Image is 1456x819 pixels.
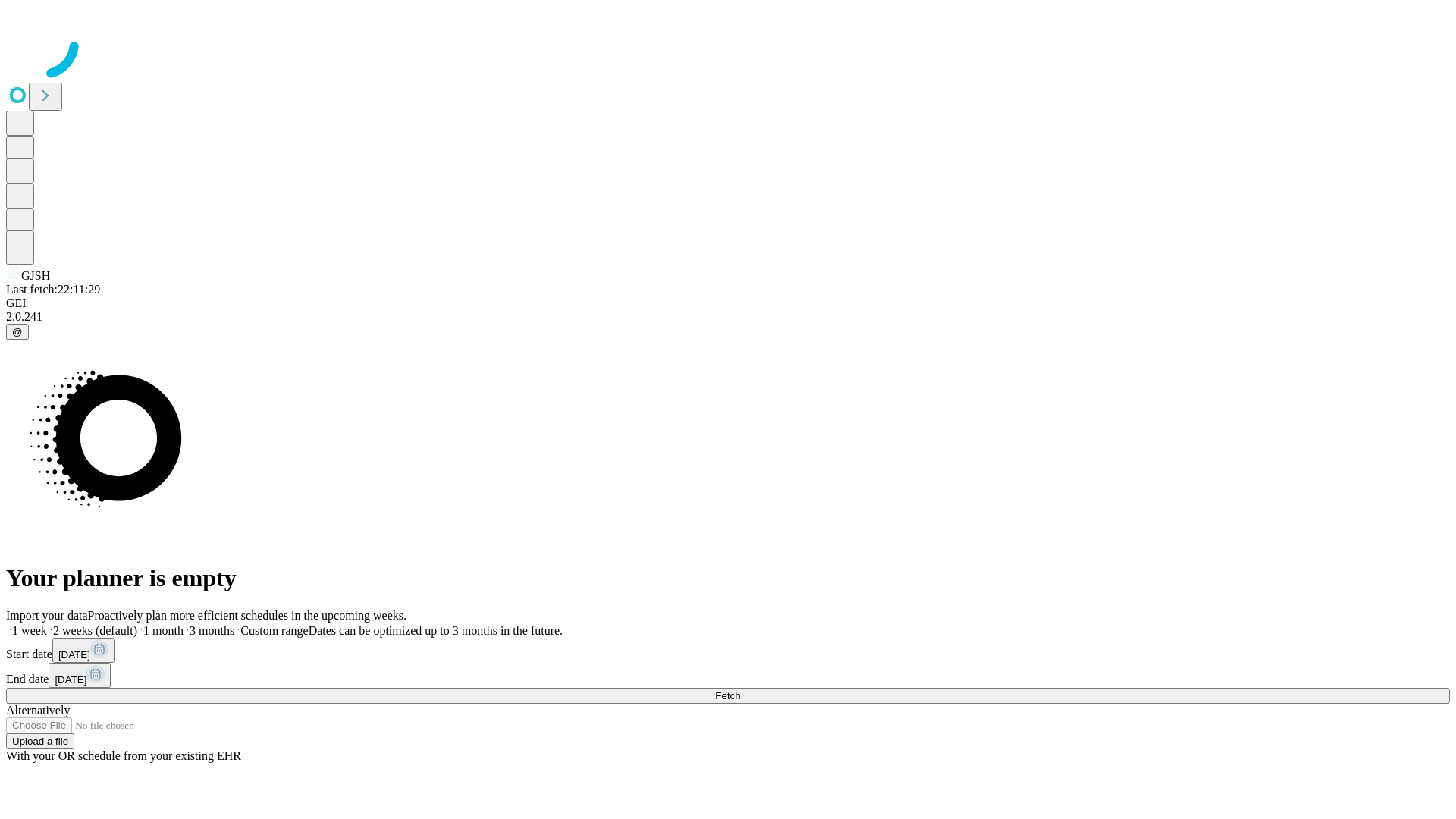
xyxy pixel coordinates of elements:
[49,663,111,688] button: [DATE]
[6,638,1450,663] div: Start date
[88,609,406,622] span: Proactively plan more efficient schedules in the upcoming weeks.
[6,733,74,749] button: Upload a file
[6,283,100,296] span: Last fetch: 22:11:29
[6,297,1450,310] div: GEI
[6,609,88,622] span: Import your data
[12,326,23,337] span: @
[6,324,29,340] button: @
[143,624,184,637] span: 1 month
[309,624,563,637] span: Dates can be optimized up to 3 months in the future.
[6,704,70,717] span: Alternatively
[21,269,50,282] span: GJSH
[6,663,1450,688] div: End date
[58,649,90,661] span: [DATE]
[52,638,115,663] button: [DATE]
[12,624,47,637] span: 1 week
[55,674,86,686] span: [DATE]
[6,564,1450,592] h1: Your planner is empty
[6,749,241,762] span: With your OR schedule from your existing EHR
[240,624,308,637] span: Custom range
[6,688,1450,704] button: Fetch
[53,624,137,637] span: 2 weeks (default)
[715,690,740,701] span: Fetch
[6,310,1450,324] div: 2.0.241
[190,624,234,637] span: 3 months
